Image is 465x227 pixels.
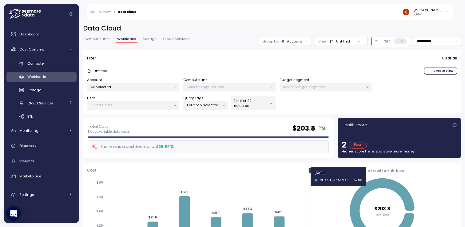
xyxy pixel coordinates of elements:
p: Filter [381,38,390,44]
span: Settings [19,192,34,197]
div: Untitled [336,39,350,44]
span: Discovery [19,143,36,148]
button: Create View [424,67,457,75]
p: All selected [90,84,171,89]
tspan: $80 [97,180,103,184]
span: Compute [27,61,44,66]
p: Untitled [93,68,107,73]
p: Cost [87,167,96,173]
tspan: $61.2 [181,190,188,194]
a: Cost overview [90,10,111,14]
span: Insights [19,159,34,164]
a: Cost Overview [6,43,77,55]
label: Budget segment [280,77,309,83]
p: 2 [342,141,346,149]
a: Dashboard [6,28,77,40]
p: Flat vs variable data costs [88,130,130,134]
a: Insights [6,155,77,167]
tspan: $31.7 [212,211,220,215]
div: Data cloud [118,10,136,14]
p: Health score [342,122,367,128]
label: Query Tags [183,95,204,101]
button: Filter1 [372,37,410,46]
tspan: $203.8 [374,205,391,212]
tspan: $60 [97,195,103,199]
p: Total Cost [88,124,130,130]
p: 1 out of 22 selected [234,98,267,108]
p: 1 [396,38,398,44]
div: Aggregated cost breakdown [347,168,456,174]
a: Workloads [6,72,77,82]
div: [PERSON_NAME] [413,7,442,12]
a: Settings [6,189,77,201]
span: ETL [27,114,33,119]
img: ACg8ocLKaYDviUPah3rtxH5UwjjY72o64jHvwHWrTca229PuxngaKQ=s96-c [403,9,409,15]
button: Collapse navigation [67,12,75,16]
p: Higher score helps you save more money [342,149,457,154]
a: Discovery [6,140,77,152]
span: Storage [143,37,157,41]
p: Select compute units [187,84,267,89]
label: Compute unit [183,77,208,83]
span: Marketplace [19,174,41,179]
a: Monitoring [6,124,77,137]
span: Monitoring [19,128,38,133]
span: Workloads [117,37,136,41]
span: Workloads [27,74,46,79]
div: 28.84 % [158,144,174,150]
tspan: $40 [96,209,103,213]
div: > [113,10,115,14]
p: View : [318,39,327,44]
a: Marketplace [6,170,77,182]
h2: Data Cloud [83,24,461,33]
a: Compute [6,59,77,69]
span: Clear all [442,54,457,63]
h2: $ 203.8 [292,124,315,133]
span: Cloud Services [163,37,189,41]
a: Storage [6,85,77,95]
a: Cloud Services [6,98,77,108]
button: Clear all [441,54,457,63]
div: There was a cost decrease of [91,143,174,150]
p: 1 out of 5 selected [187,103,220,107]
span: Cloud Services [27,101,54,106]
span: Storage [27,87,41,92]
tspan: $37.3 [243,207,252,211]
p: Select budget segments [283,84,363,89]
div: Account [287,39,302,44]
div: Open Intercom Messenger [6,206,21,221]
tspan: $32.9 [275,210,284,214]
label: Account [87,77,102,83]
span: Create View [433,67,453,74]
div: Poor [349,141,367,149]
span: Dashboard [19,32,39,37]
span: Compute units [84,37,111,41]
p: Select users [90,103,171,107]
p: Editor [413,12,442,17]
p: Group by: [262,39,279,44]
span: Cost Overview [19,47,44,52]
label: User [87,95,95,101]
a: ETL [6,111,77,121]
tspan: $25.6 [148,215,157,219]
p: Filter [87,55,96,61]
tspan: Total cost [376,213,389,217]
